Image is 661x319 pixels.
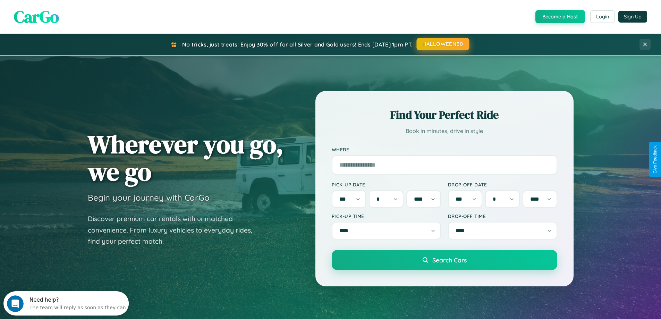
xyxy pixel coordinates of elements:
[332,250,557,270] button: Search Cars
[618,11,647,23] button: Sign Up
[332,107,557,123] h2: Find Your Perfect Ride
[88,131,283,185] h1: Wherever you go, we go
[535,10,585,23] button: Become a Host
[14,5,59,28] span: CarGo
[417,38,469,50] button: HALLOWEEN30
[653,145,658,174] div: Give Feedback
[3,3,129,22] div: Open Intercom Messenger
[590,10,615,23] button: Login
[182,41,413,48] span: No tricks, just treats! Enjoy 30% off for all Silver and Gold users! Ends [DATE] 1pm PT.
[332,126,557,136] p: Book in minutes, drive in style
[88,213,261,247] p: Discover premium car rentals with unmatched convenience. From luxury vehicles to everyday rides, ...
[3,291,129,316] iframe: Intercom live chat discovery launcher
[432,256,467,264] span: Search Cars
[332,213,441,219] label: Pick-up Time
[88,192,210,203] h3: Begin your journey with CarGo
[26,11,122,19] div: The team will reply as soon as they can
[26,6,122,11] div: Need help?
[332,182,441,187] label: Pick-up Date
[448,182,557,187] label: Drop-off Date
[332,146,557,152] label: Where
[7,295,24,312] iframe: Intercom live chat
[448,213,557,219] label: Drop-off Time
